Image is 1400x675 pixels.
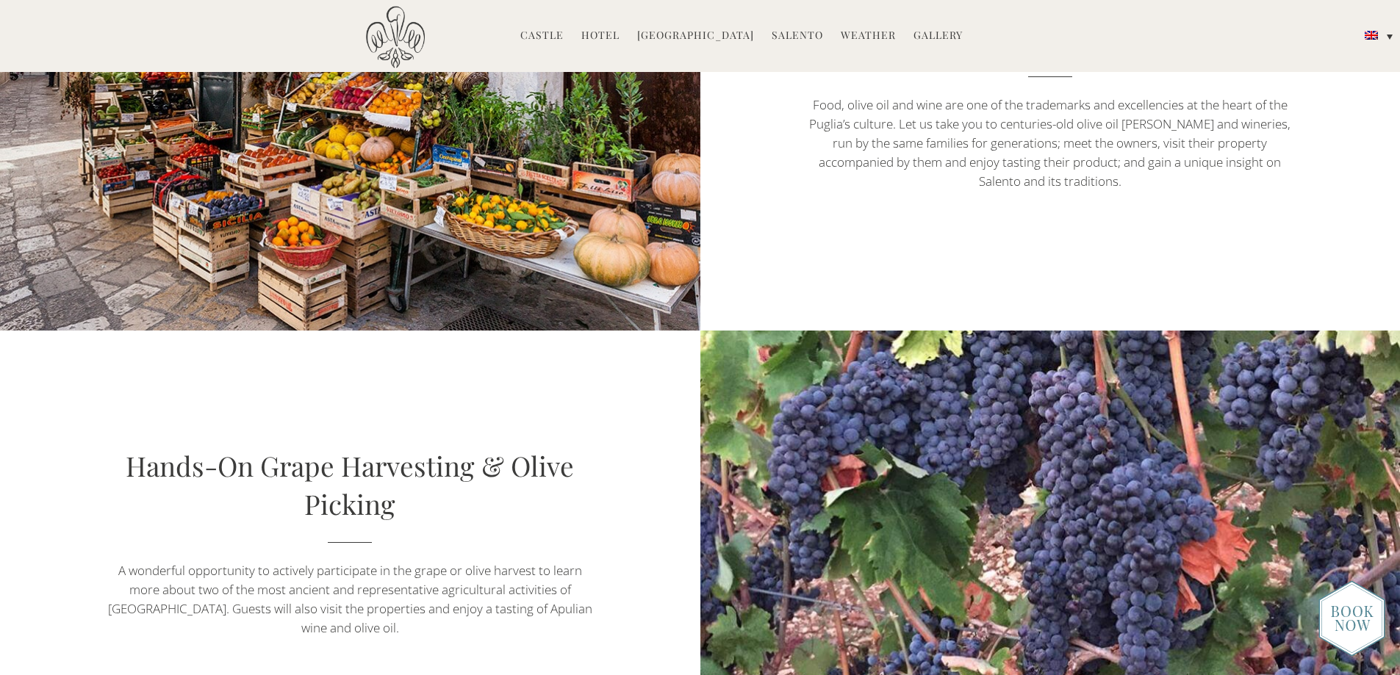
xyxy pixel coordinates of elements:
[366,6,425,68] img: Castello di Ugento
[105,561,595,638] p: A wonderful opportunity to actively participate in the grape or olive harvest to learn more about...
[637,28,754,45] a: [GEOGRAPHIC_DATA]
[805,95,1295,191] p: Food, olive oil and wine are one of the trademarks and excellencies at the heart of the Puglia’s ...
[841,28,896,45] a: Weather
[1318,580,1385,657] img: new-booknow.png
[126,447,574,521] a: Hands-On Grape Harvesting & Olive Picking
[520,28,564,45] a: Castle
[581,28,620,45] a: Hotel
[1365,31,1378,40] img: English
[772,28,823,45] a: Salento
[913,28,963,45] a: Gallery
